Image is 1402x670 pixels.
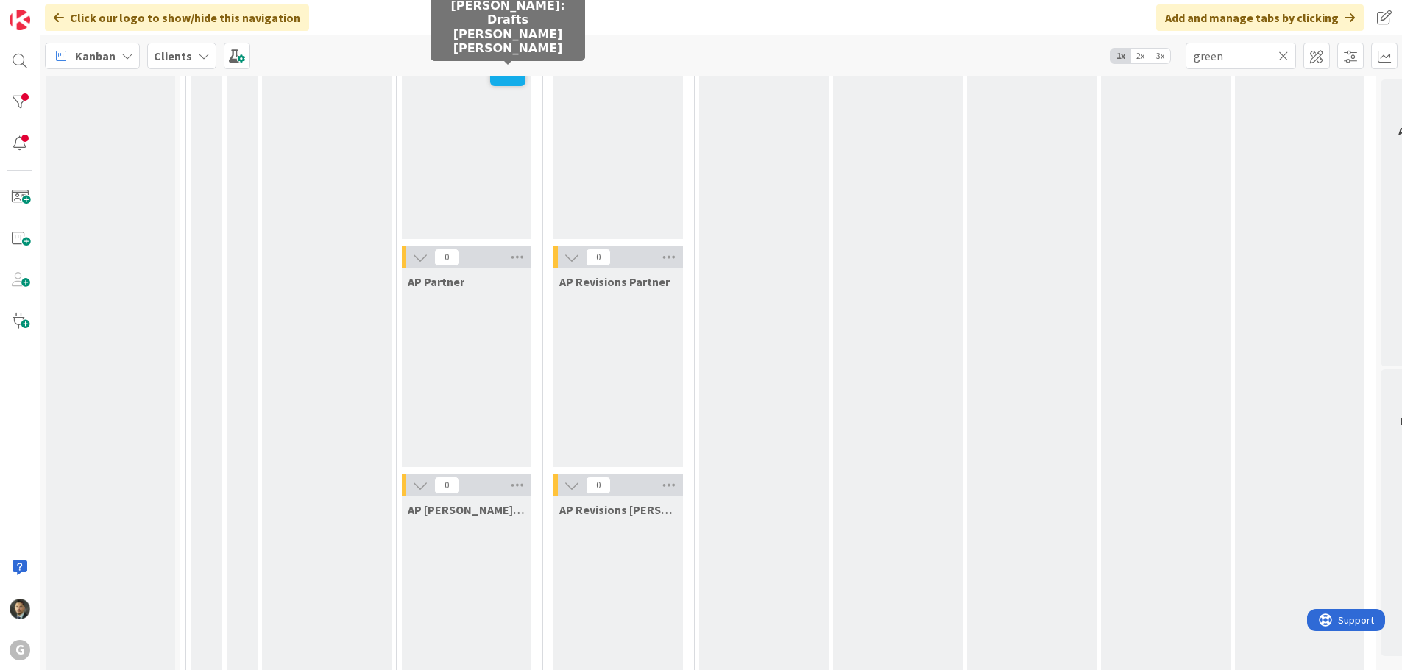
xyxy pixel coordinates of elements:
[586,477,611,494] span: 0
[75,47,116,65] span: Kanban
[10,640,30,660] div: G
[559,274,670,289] span: AP Revisions Partner
[434,477,459,494] span: 0
[1156,4,1364,31] div: Add and manage tabs by clicking
[559,502,677,517] span: AP Revisions Brad/Jonas
[1150,49,1170,63] span: 3x
[10,10,30,30] img: Visit kanbanzone.com
[31,2,67,20] span: Support
[45,4,309,31] div: Click our logo to show/hide this navigation
[408,502,525,517] span: AP Brad/Jonas
[586,249,611,266] span: 0
[408,274,464,289] span: AP Partner
[1186,43,1296,69] input: Quick Filter...
[1130,49,1150,63] span: 2x
[434,249,459,266] span: 0
[10,599,30,619] img: CG
[154,49,192,63] b: Clients
[1111,49,1130,63] span: 1x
